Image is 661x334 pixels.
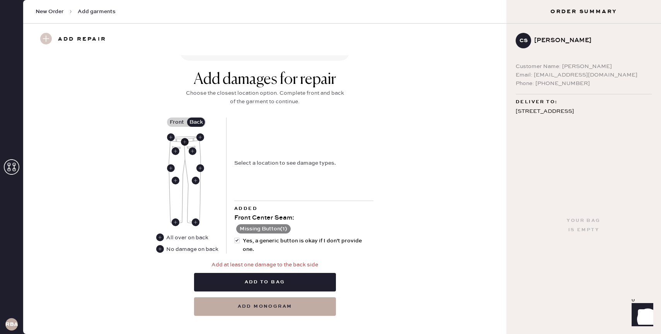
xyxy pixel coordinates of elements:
[194,297,336,316] button: add monogram
[156,233,209,242] div: All over on back
[184,89,346,106] div: Choose the closest location option. Complete front and back of the garment to continue.
[516,107,652,136] div: [STREET_ADDRESS] 8H [US_STATE] , NY 10003
[534,36,646,45] div: [PERSON_NAME]
[36,8,64,15] span: New Order
[166,233,208,242] div: All over on back
[189,147,196,155] div: Back Right Pocket
[156,245,218,254] div: No damage on back
[192,218,199,226] div: Back Right Ankle
[192,177,199,184] div: Back Right Leg
[186,118,206,127] label: Back
[172,147,179,155] div: Back Left Pocket
[184,70,346,89] div: Add damages for repair
[194,273,336,291] button: Add to bag
[196,164,204,172] div: Back Right Side Seam
[624,299,658,332] iframe: Front Chat
[236,224,291,233] button: Missing Button(1)
[58,33,106,46] h3: Add repair
[506,8,661,15] h3: Order Summary
[234,204,373,213] div: Added
[172,218,179,226] div: Back Left Ankle
[516,62,652,71] div: Customer Name: [PERSON_NAME]
[516,71,652,79] div: Email: [EMAIL_ADDRESS][DOMAIN_NAME]
[243,237,373,254] span: Yes, a generic button is okay if I don't provide one.
[181,138,189,146] div: Back Center Seam
[172,177,179,184] div: Back Left Leg
[520,38,528,43] h3: cs
[5,322,18,327] h3: RBA
[167,133,175,141] div: Back Left Waistband
[166,245,218,254] div: No damage on back
[567,216,600,235] div: Your bag is empty
[211,261,318,269] div: Add at least one damage to the back side
[167,118,186,127] label: Front
[234,213,373,223] div: Front Center Seam :
[516,97,557,107] span: Deliver to:
[167,164,175,172] div: Back Left Side Seam
[78,8,116,15] span: Add garments
[234,159,336,167] div: Select a location to see damage types.
[196,133,204,141] div: Back Right Waistband
[169,136,201,224] img: Garment image
[516,79,652,88] div: Phone: [PHONE_NUMBER]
